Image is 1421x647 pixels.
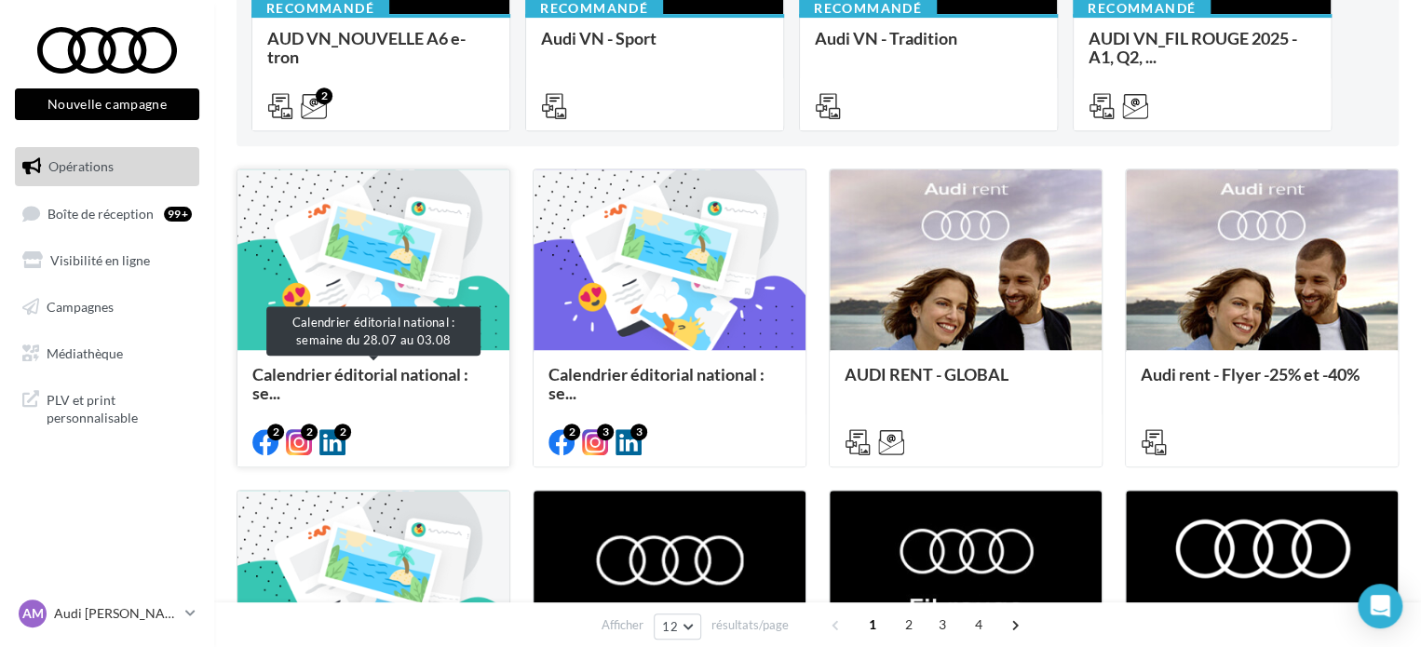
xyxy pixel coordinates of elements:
[11,194,203,234] a: Boîte de réception99+
[334,424,351,440] div: 2
[662,619,678,634] span: 12
[630,424,647,440] div: 3
[22,604,44,623] span: AM
[11,380,203,435] a: PLV et print personnalisable
[1089,28,1297,67] span: AUDI VN_FIL ROUGE 2025 - A1, Q2, ...
[858,610,887,640] span: 1
[164,207,192,222] div: 99+
[11,334,203,373] a: Médiathèque
[47,299,114,315] span: Campagnes
[654,613,701,640] button: 12
[11,147,203,186] a: Opérations
[964,610,994,640] span: 4
[541,28,656,48] span: Audi VN - Sport
[252,364,468,403] span: Calendrier éditorial national : se...
[15,596,199,631] a: AM Audi [PERSON_NAME]
[11,241,203,280] a: Visibilité en ligne
[50,252,150,268] span: Visibilité en ligne
[47,344,123,360] span: Médiathèque
[15,88,199,120] button: Nouvelle campagne
[54,604,178,623] p: Audi [PERSON_NAME]
[267,424,284,440] div: 2
[301,424,318,440] div: 2
[597,424,614,440] div: 3
[602,616,643,634] span: Afficher
[711,616,789,634] span: résultats/page
[563,424,580,440] div: 2
[266,306,480,356] div: Calendrier éditorial national : semaine du 28.07 au 03.08
[48,158,114,174] span: Opérations
[894,610,924,640] span: 2
[11,288,203,327] a: Campagnes
[845,364,1008,384] span: AUDI RENT - GLOBAL
[548,364,765,403] span: Calendrier éditorial national : se...
[316,88,332,104] div: 2
[815,28,957,48] span: Audi VN - Tradition
[1358,584,1402,628] div: Open Intercom Messenger
[267,28,466,67] span: AUD VN_NOUVELLE A6 e-tron
[47,205,154,221] span: Boîte de réception
[927,610,957,640] span: 3
[47,387,192,427] span: PLV et print personnalisable
[1141,364,1360,384] span: Audi rent - Flyer -25% et -40%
